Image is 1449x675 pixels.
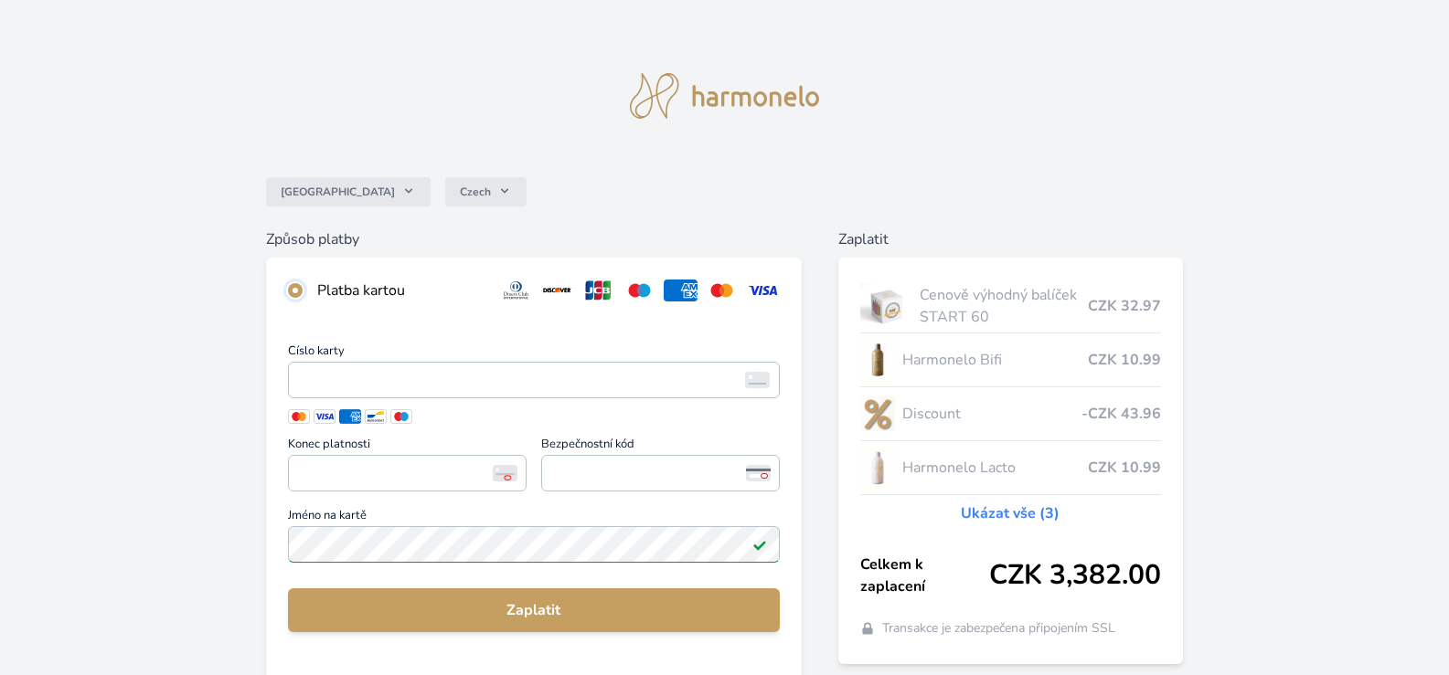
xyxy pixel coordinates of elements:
span: Czech [460,185,491,199]
span: Transakce je zabezpečena připojením SSL [882,619,1115,638]
button: Czech [445,177,527,206]
img: card [745,372,770,388]
span: Cenově výhodný balíček START 60 [920,284,1089,328]
span: CZK 10.99 [1088,349,1161,371]
span: Harmonelo Bifi [902,349,1088,371]
img: discover.svg [540,279,574,301]
img: maestro.svg [623,279,656,301]
img: mc.svg [705,279,739,301]
img: discount-lo.png [860,391,895,437]
span: -CZK 43.96 [1081,403,1161,425]
span: Celkem k zaplacení [860,554,989,597]
img: amex.svg [664,279,698,301]
img: CLEAN_BIFI_se_stinem_x-lo.jpg [860,337,895,383]
iframe: Iframe pro číslo karty [296,367,772,393]
img: jcb.svg [581,279,615,301]
img: Konec platnosti [493,465,517,481]
img: visa.svg [746,279,780,301]
a: Ukázat vše (3) [961,502,1060,524]
span: Konec platnosti [288,438,527,455]
span: CZK 32.97 [1088,295,1161,317]
iframe: Iframe pro datum vypršení platnosti [296,460,518,486]
span: Zaplatit [303,599,765,621]
h6: Zaplatit [838,228,1183,250]
span: Discount [902,403,1081,425]
img: start.jpg [860,283,912,329]
span: CZK 10.99 [1088,457,1161,479]
span: Jméno na kartě [288,510,780,526]
h6: Způsob platby [266,228,802,250]
button: [GEOGRAPHIC_DATA] [266,177,431,206]
div: Platba kartou [317,279,485,301]
img: CLEAN_LACTO_se_stinem_x-hi-lo.jpg [860,445,895,490]
iframe: Iframe pro bezpečnostní kód [549,460,772,486]
span: Číslo karty [288,345,780,362]
img: diners.svg [499,279,533,301]
input: Jméno na kartěPlatné pole [288,526,780,563]
img: Platné pole [752,537,767,552]
span: Harmonelo Lacto [902,457,1088,479]
span: [GEOGRAPHIC_DATA] [281,185,395,199]
img: logo.svg [630,73,820,119]
span: Bezpečnostní kód [541,438,780,455]
span: CZK 3,382.00 [989,559,1161,592]
button: Zaplatit [288,588,780,632]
